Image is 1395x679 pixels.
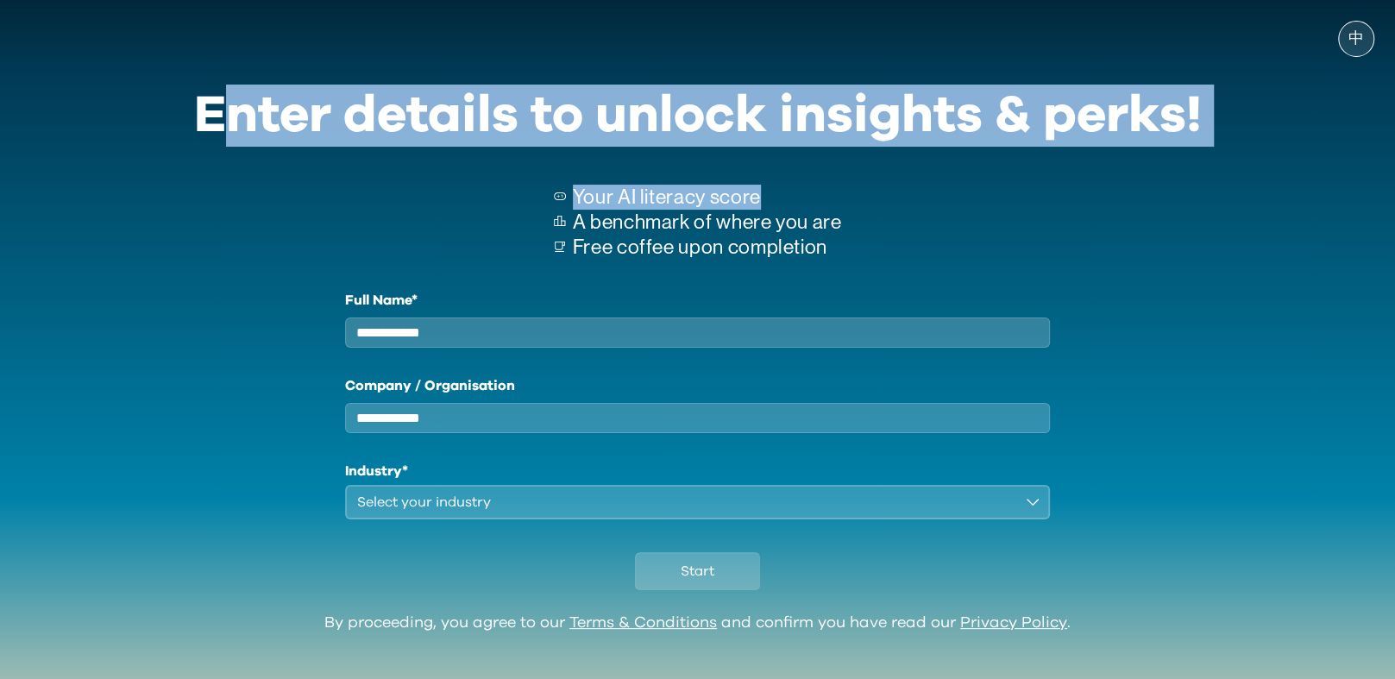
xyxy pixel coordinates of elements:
label: Full Name* [345,290,1051,311]
button: Select your industry [345,485,1051,519]
p: Free coffee upon completion [573,235,842,260]
p: Your AI literacy score [573,185,842,210]
button: Start [635,552,760,590]
div: Enter details to unlock insights & perks! [194,74,1202,157]
a: Terms & Conditions [569,615,717,631]
h1: Industry* [345,461,1051,481]
span: 中 [1348,30,1364,47]
label: Company / Organisation [345,375,1051,396]
div: By proceeding, you agree to our and confirm you have read our . [324,614,1071,633]
div: Select your industry [357,492,1015,512]
p: A benchmark of where you are [573,210,842,235]
a: Privacy Policy [960,615,1067,631]
span: Start [681,561,714,582]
